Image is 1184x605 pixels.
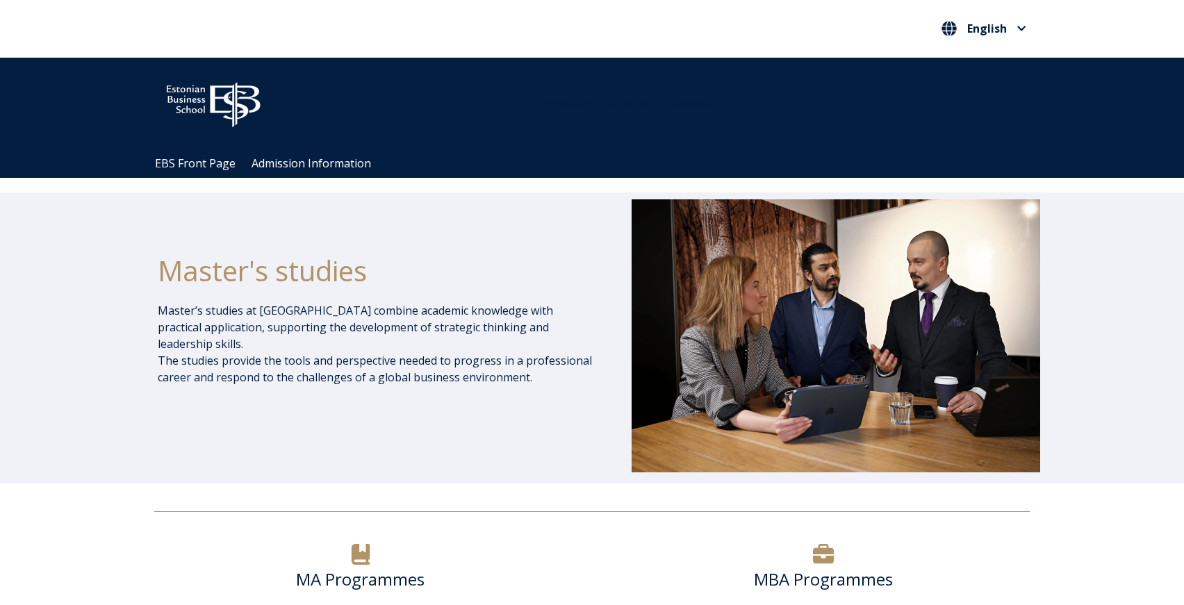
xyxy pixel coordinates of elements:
span: English [967,23,1007,34]
a: EBS Front Page [155,156,236,171]
img: ebs_logo2016_white [154,72,272,131]
nav: Select your language [938,17,1030,40]
p: Master’s studies at [GEOGRAPHIC_DATA] combine academic knowledge with practical application, supp... [158,302,594,386]
span: Community for Growth and Resp [541,96,712,111]
a: Admission Information [252,156,371,171]
h6: MA Programmes [154,569,566,590]
img: DSC_1073 [632,199,1040,472]
h6: MBA Programmes [618,569,1030,590]
div: Navigation Menu [147,149,1051,178]
h1: Master's studies [158,254,594,288]
button: English [938,17,1030,40]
